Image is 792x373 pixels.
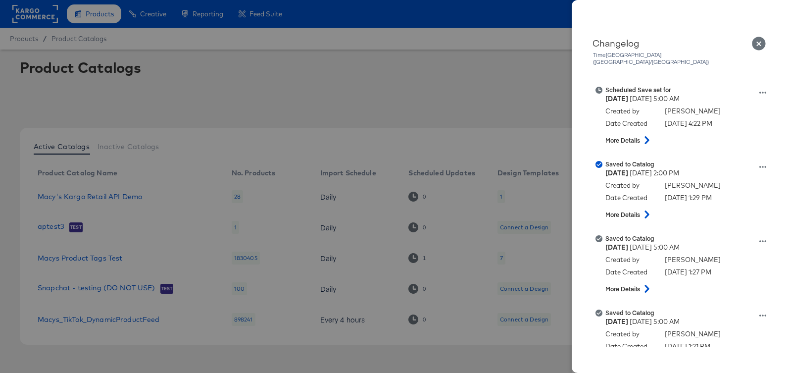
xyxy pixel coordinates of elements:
div: Created by [605,329,655,339]
strong: Scheduled Save set for [605,86,671,94]
div: Changelog [593,38,767,49]
button: Close [745,30,773,57]
strong: More Details [605,285,640,293]
div: Date Created [605,119,655,128]
div: [PERSON_NAME] [665,329,721,339]
div: [DATE] 1:21 PM [665,342,710,351]
div: Created by [605,107,655,116]
div: [DATE] 4:22 PM [665,119,712,128]
div: [DATE] 2:00 PM [605,168,771,178]
div: [DATE] 1:29 PM [665,193,712,203]
strong: [DATE] [605,95,628,103]
div: [DATE] 5:00 AM [605,94,771,104]
div: [PERSON_NAME] [665,181,721,190]
div: [DATE] 1:27 PM [665,267,711,277]
div: Date Created [605,267,655,277]
div: Date Created [605,342,655,351]
strong: Saved to Catalog [605,160,654,168]
strong: [DATE] [605,243,628,251]
div: Time [GEOGRAPHIC_DATA] ([GEOGRAPHIC_DATA]/[GEOGRAPHIC_DATA]) [593,52,767,65]
div: Created by [605,255,655,265]
strong: Saved to Catalog [605,234,654,242]
strong: More Details [605,211,640,219]
div: Created by [605,181,655,190]
strong: [DATE] [605,169,628,177]
div: [PERSON_NAME] [665,107,721,116]
div: Date Created [605,193,655,203]
strong: [DATE] [605,318,628,325]
div: [DATE] 5:00 AM [605,243,771,252]
div: [PERSON_NAME] [665,255,721,265]
strong: More Details [605,136,640,145]
div: [DATE] 5:00 AM [605,317,771,326]
strong: Saved to Catalog [605,309,654,317]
